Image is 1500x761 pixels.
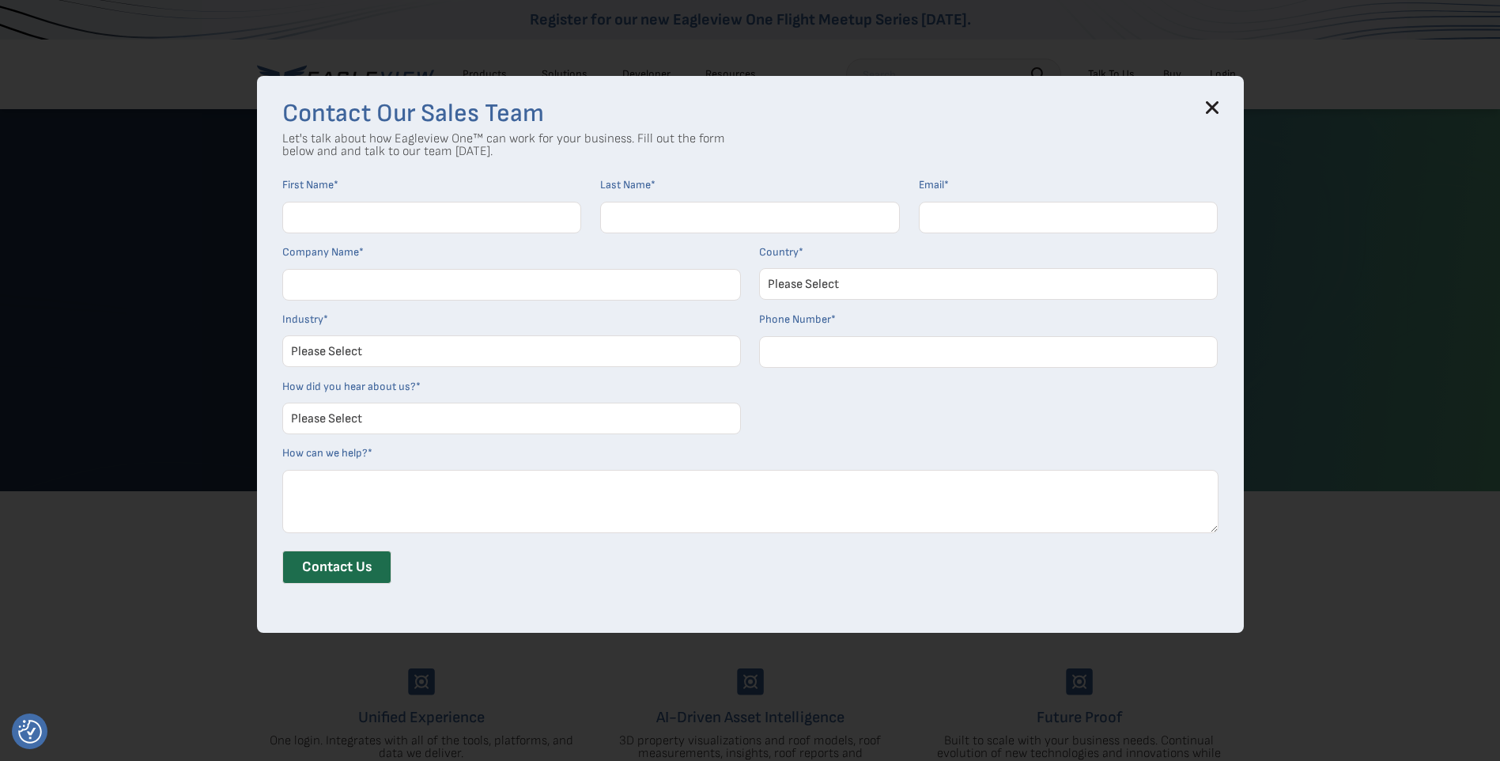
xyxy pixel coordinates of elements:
img: Revisit consent button [18,720,42,744]
h3: Contact Our Sales Team [282,101,1219,127]
input: Contact Us [282,551,391,584]
span: Phone Number [759,312,831,326]
span: Industry [282,312,323,326]
span: Country [759,245,799,259]
button: Consent Preferences [18,720,42,744]
p: Let's talk about how Eagleview One™ can work for your business. Fill out the form below and and t... [282,133,725,158]
span: How can we help? [282,446,368,460]
span: Email [919,178,944,191]
span: Company Name [282,245,359,259]
span: Last Name [600,178,651,191]
span: How did you hear about us? [282,380,416,393]
span: First Name [282,178,334,191]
